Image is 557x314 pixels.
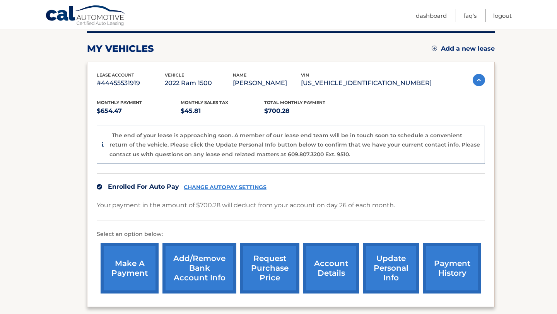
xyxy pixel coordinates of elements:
[162,243,236,294] a: Add/Remove bank account info
[165,78,233,89] p: 2022 Ram 1500
[97,78,165,89] p: #44455531919
[264,106,348,116] p: $700.28
[97,72,134,78] span: lease account
[233,72,246,78] span: name
[303,243,359,294] a: account details
[363,243,419,294] a: update personal info
[181,100,228,105] span: Monthly sales Tax
[233,78,301,89] p: [PERSON_NAME]
[432,46,437,51] img: add.svg
[45,5,126,27] a: Cal Automotive
[109,132,480,158] p: The end of your lease is approaching soon. A member of our lease end team will be in touch soon t...
[301,72,309,78] span: vin
[87,43,154,55] h2: my vehicles
[473,74,485,86] img: accordion-active.svg
[463,9,477,22] a: FAQ's
[416,9,447,22] a: Dashboard
[97,200,395,211] p: Your payment in the amount of $700.28 will deduct from your account on day 26 of each month.
[108,183,179,190] span: Enrolled For Auto Pay
[181,106,265,116] p: $45.81
[97,184,102,189] img: check.svg
[97,106,181,116] p: $654.47
[493,9,512,22] a: Logout
[240,243,299,294] a: request purchase price
[264,100,325,105] span: Total Monthly Payment
[423,243,481,294] a: payment history
[97,230,485,239] p: Select an option below:
[432,45,495,53] a: Add a new lease
[165,72,184,78] span: vehicle
[301,78,432,89] p: [US_VEHICLE_IDENTIFICATION_NUMBER]
[101,243,159,294] a: make a payment
[184,184,267,191] a: CHANGE AUTOPAY SETTINGS
[97,100,142,105] span: Monthly Payment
